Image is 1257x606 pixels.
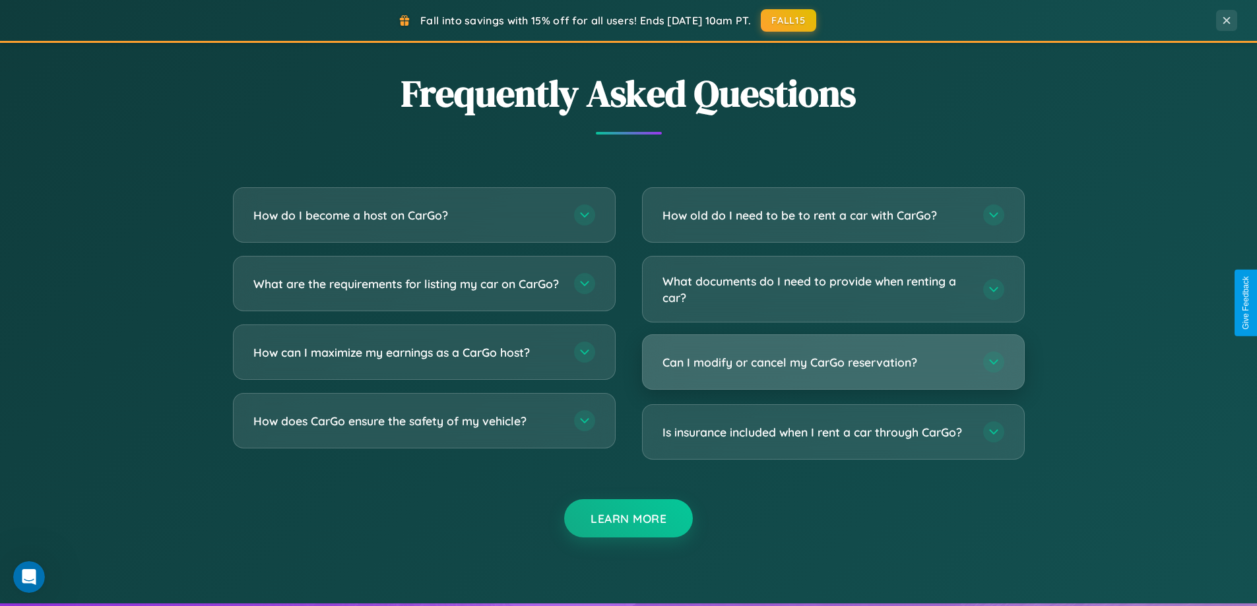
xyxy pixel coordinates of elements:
[253,344,561,361] h3: How can I maximize my earnings as a CarGo host?
[1241,276,1250,330] div: Give Feedback
[662,273,970,305] h3: What documents do I need to provide when renting a car?
[662,424,970,440] h3: Is insurance included when I rent a car through CarGo?
[662,207,970,224] h3: How old do I need to be to rent a car with CarGo?
[253,276,561,292] h3: What are the requirements for listing my car on CarGo?
[233,68,1025,119] h2: Frequently Asked Questions
[662,354,970,371] h3: Can I modify or cancel my CarGo reservation?
[761,9,816,32] button: FALL15
[253,413,561,429] h3: How does CarGo ensure the safety of my vehicle?
[564,499,693,537] button: Learn More
[420,14,751,27] span: Fall into savings with 15% off for all users! Ends [DATE] 10am PT.
[253,207,561,224] h3: How do I become a host on CarGo?
[13,561,45,593] iframe: Intercom live chat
